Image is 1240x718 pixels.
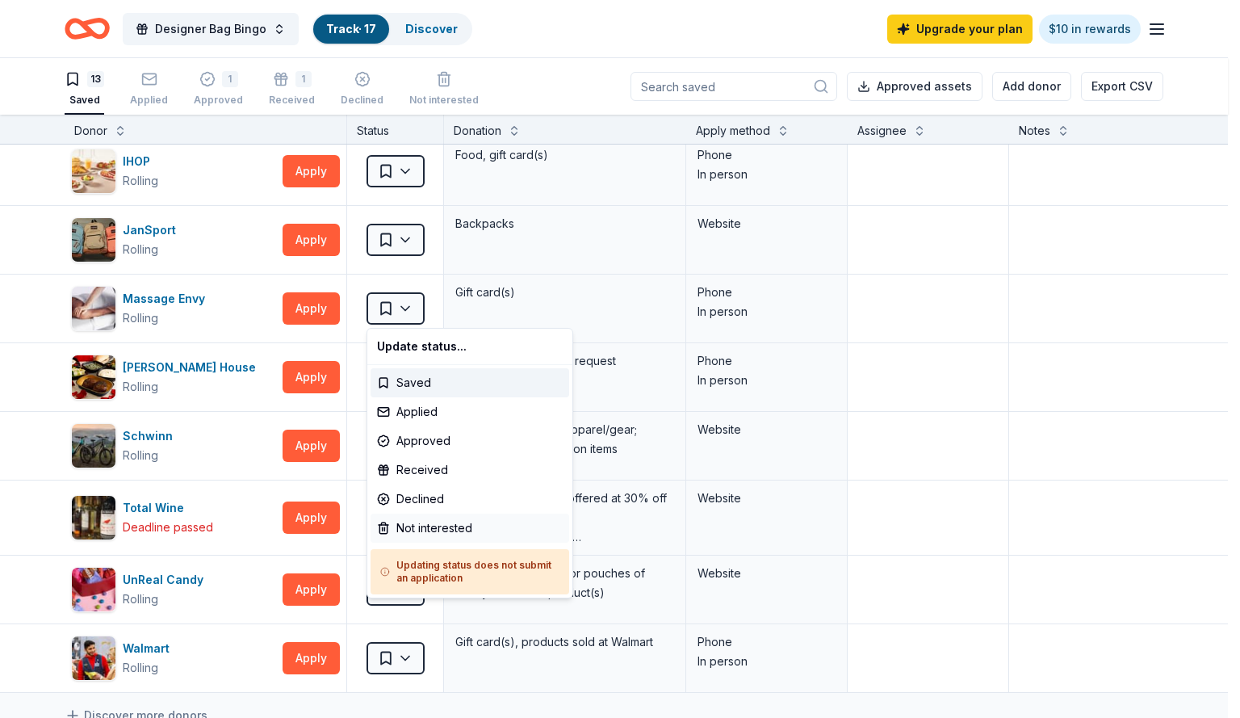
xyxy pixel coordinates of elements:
div: Declined [371,485,569,514]
div: Update status... [371,332,569,361]
div: Applied [371,397,569,426]
div: Saved [371,368,569,397]
div: Approved [371,426,569,456]
div: Not interested [371,514,569,543]
div: Received [371,456,569,485]
h5: Updating status does not submit an application [380,559,559,585]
